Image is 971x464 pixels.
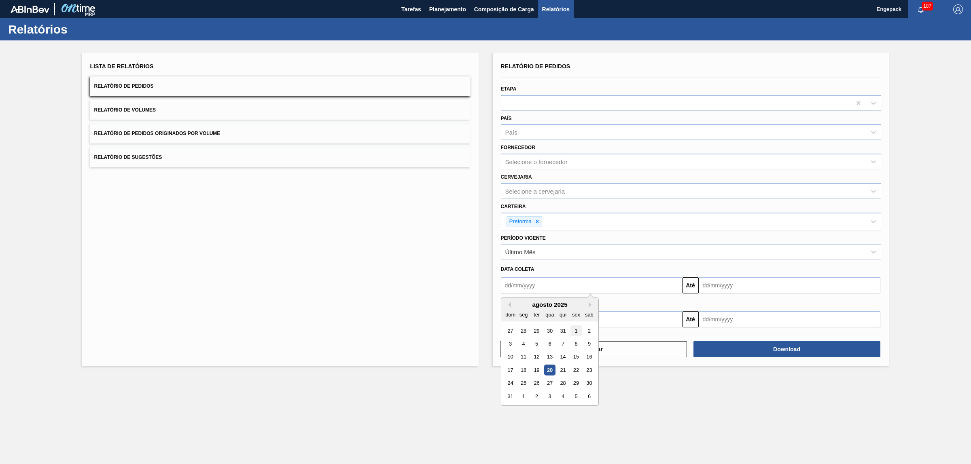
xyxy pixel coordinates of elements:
[518,325,529,336] div: Choose segunda-feira, 28 de julho de 2025
[570,365,581,375] div: Choose sexta-feira, 22 de agosto de 2025
[90,148,471,167] button: Relatório de Sugestões
[953,4,963,14] img: Logout
[501,266,534,272] span: Data coleta
[518,352,529,363] div: Choose segunda-feira, 11 de agosto de 2025
[429,4,466,14] span: Planejamento
[557,365,568,375] div: Choose quinta-feira, 21 de agosto de 2025
[94,131,220,136] span: Relatório de Pedidos Originados por Volume
[518,338,529,349] div: Choose segunda-feira, 4 de agosto de 2025
[501,63,570,70] span: Relatório de Pedidos
[504,324,596,403] div: month 2025-08
[693,341,880,357] button: Download
[505,188,565,194] div: Selecione a cervejaria
[922,2,933,11] span: 187
[583,338,594,349] div: Choose sábado, 9 de agosto de 2025
[505,352,516,363] div: Choose domingo, 10 de agosto de 2025
[518,365,529,375] div: Choose segunda-feira, 18 de agosto de 2025
[90,124,471,143] button: Relatório de Pedidos Originados por Volume
[589,302,594,308] button: Next Month
[90,76,471,96] button: Relatório de Pedidos
[505,158,568,165] div: Selecione o fornecedor
[531,325,542,336] div: Choose terça-feira, 29 de julho de 2025
[501,301,598,308] div: agosto 2025
[505,309,516,320] div: dom
[557,391,568,402] div: Choose quinta-feira, 4 de setembro de 2025
[557,309,568,320] div: qui
[518,391,529,402] div: Choose segunda-feira, 1 de setembro de 2025
[570,338,581,349] div: Choose sexta-feira, 8 de agosto de 2025
[501,86,517,92] label: Etapa
[94,83,154,89] span: Relatório de Pedidos
[94,107,156,113] span: Relatório de Volumes
[531,378,542,389] div: Choose terça-feira, 26 de agosto de 2025
[505,365,516,375] div: Choose domingo, 17 de agosto de 2025
[501,174,532,180] label: Cervejaria
[542,4,570,14] span: Relatórios
[501,116,512,121] label: País
[505,249,536,255] div: Último Mês
[544,309,555,320] div: qua
[699,277,880,293] input: dd/mm/yyyy
[501,235,546,241] label: Período Vigente
[505,129,517,136] div: País
[557,352,568,363] div: Choose quinta-feira, 14 de agosto de 2025
[570,391,581,402] div: Choose sexta-feira, 5 de setembro de 2025
[11,6,49,13] img: TNhmsLtSVTkK8tSr43FrP2fwEKptu5GPRR3wAAAABJRU5ErkJggg==
[500,341,687,357] button: Limpar
[501,204,526,209] label: Carteira
[570,378,581,389] div: Choose sexta-feira, 29 de agosto de 2025
[518,378,529,389] div: Choose segunda-feira, 25 de agosto de 2025
[908,4,934,15] button: Notificações
[544,378,555,389] div: Choose quarta-feira, 27 de agosto de 2025
[544,365,555,375] div: Choose quarta-feira, 20 de agosto de 2025
[583,378,594,389] div: Choose sábado, 30 de agosto de 2025
[501,145,535,150] label: Fornecedor
[505,302,511,308] button: Previous Month
[505,378,516,389] div: Choose domingo, 24 de agosto de 2025
[583,365,594,375] div: Choose sábado, 23 de agosto de 2025
[583,325,594,336] div: Choose sábado, 2 de agosto de 2025
[583,309,594,320] div: sab
[90,63,154,70] span: Lista de Relatórios
[531,391,542,402] div: Choose terça-feira, 2 de setembro de 2025
[507,217,533,227] div: Preforma
[501,277,683,293] input: dd/mm/yyyy
[531,309,542,320] div: ter
[699,311,880,327] input: dd/mm/yyyy
[531,338,542,349] div: Choose terça-feira, 5 de agosto de 2025
[557,338,568,349] div: Choose quinta-feira, 7 de agosto de 2025
[90,100,471,120] button: Relatório de Volumes
[505,338,516,349] div: Choose domingo, 3 de agosto de 2025
[683,277,699,293] button: Até
[401,4,421,14] span: Tarefas
[531,365,542,375] div: Choose terça-feira, 19 de agosto de 2025
[570,325,581,336] div: Choose sexta-feira, 1 de agosto de 2025
[570,309,581,320] div: sex
[505,391,516,402] div: Choose domingo, 31 de agosto de 2025
[544,352,555,363] div: Choose quarta-feira, 13 de agosto de 2025
[544,325,555,336] div: Choose quarta-feira, 30 de julho de 2025
[531,352,542,363] div: Choose terça-feira, 12 de agosto de 2025
[583,391,594,402] div: Choose sábado, 6 de setembro de 2025
[94,154,162,160] span: Relatório de Sugestões
[570,352,581,363] div: Choose sexta-feira, 15 de agosto de 2025
[474,4,534,14] span: Composição de Carga
[683,311,699,327] button: Até
[557,378,568,389] div: Choose quinta-feira, 28 de agosto de 2025
[544,338,555,349] div: Choose quarta-feira, 6 de agosto de 2025
[544,391,555,402] div: Choose quarta-feira, 3 de setembro de 2025
[557,325,568,336] div: Choose quinta-feira, 31 de julho de 2025
[518,309,529,320] div: seg
[8,25,152,34] h1: Relatórios
[583,352,594,363] div: Choose sábado, 16 de agosto de 2025
[505,325,516,336] div: Choose domingo, 27 de julho de 2025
